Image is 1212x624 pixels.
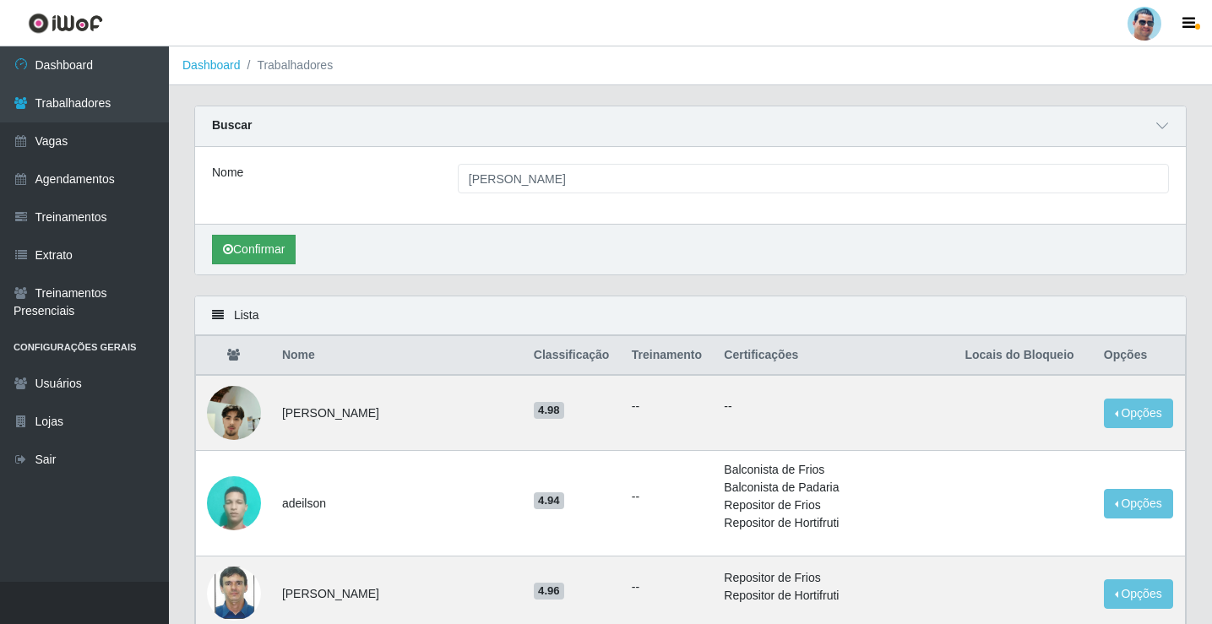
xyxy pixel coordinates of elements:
p: -- [724,398,944,415]
th: Classificação [524,336,622,376]
img: CoreUI Logo [28,13,103,34]
img: 1704320519168.jpeg [207,467,261,539]
div: Lista [195,296,1186,335]
th: Locais do Bloqueio [954,336,1093,376]
ul: -- [632,578,704,596]
li: Repositor de Frios [724,569,944,587]
button: Opções [1104,579,1173,609]
button: Opções [1104,489,1173,518]
img: 1758840904411.jpeg [207,377,261,448]
span: 4.94 [534,492,564,509]
strong: Buscar [212,118,252,132]
button: Confirmar [212,235,296,264]
span: 4.96 [534,583,564,600]
li: Trabalhadores [241,57,334,74]
li: Balconista de Padaria [724,479,944,496]
li: Repositor de Hortifruti [724,514,944,532]
span: 4.98 [534,402,564,419]
button: Opções [1104,399,1173,428]
a: Dashboard [182,58,241,72]
th: Opções [1094,336,1186,376]
th: Treinamento [622,336,715,376]
li: Repositor de Hortifruti [724,587,944,605]
th: Certificações [714,336,954,376]
ul: -- [632,398,704,415]
td: adeilson [272,451,524,556]
th: Nome [272,336,524,376]
nav: breadcrumb [169,46,1212,85]
input: Digite o Nome... [458,164,1169,193]
li: Repositor de Frios [724,496,944,514]
li: Balconista de Frios [724,461,944,479]
ul: -- [632,488,704,506]
label: Nome [212,164,243,182]
td: [PERSON_NAME] [272,375,524,451]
